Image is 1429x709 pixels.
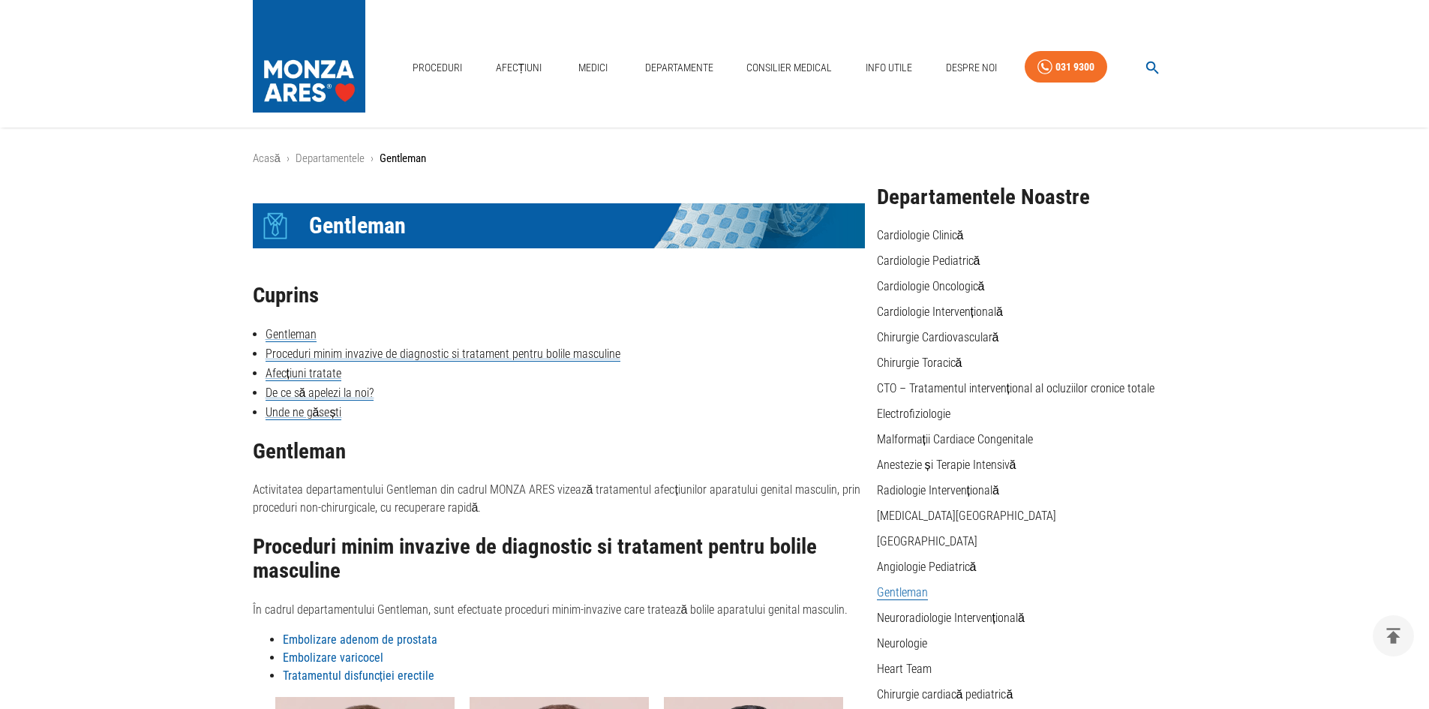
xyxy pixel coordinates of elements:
[253,284,865,308] h2: Cuprins
[877,381,1154,395] a: CTO – Tratamentul intervențional al ocluziilor cronice totale
[253,440,865,464] h2: Gentleman
[296,152,365,165] a: Departamentele
[877,228,964,242] a: Cardiologie Clinică
[266,386,374,401] a: De ce să apelezi la noi?
[877,305,1003,319] a: Cardiologie Intervențională
[253,152,281,165] a: Acasă
[877,509,1056,523] a: [MEDICAL_DATA][GEOGRAPHIC_DATA]
[253,150,1177,167] nav: breadcrumb
[877,560,977,574] a: Angiologie Pediatrică
[860,53,918,83] a: Info Utile
[283,632,437,647] a: Embolizare adenom de prostata
[283,668,434,683] a: Tratamentul disfuncției erectile
[877,483,999,497] a: Radiologie Intervențională
[253,203,298,248] div: Icon
[266,366,341,381] a: Afecțiuni tratate
[253,481,865,517] p: Activitatea departamentului Gentleman din cadrul MONZA ARES vizează tratamentul afecțiunilor apar...
[877,534,977,548] a: [GEOGRAPHIC_DATA]
[877,458,1016,472] a: Anestezie și Terapie Intensivă
[266,327,317,342] a: Gentleman
[266,405,342,420] a: Unde ne găsești
[877,432,1033,446] a: Malformații Cardiace Congenitale
[309,212,406,240] span: Gentleman
[639,53,719,83] a: Departamente
[877,662,932,676] a: Heart Team
[569,53,617,83] a: Medici
[877,356,962,370] a: Chirurgie Toracică
[877,611,1025,625] a: Neuroradiologie Intervențională
[940,53,1003,83] a: Despre Noi
[877,585,928,600] a: Gentleman
[877,185,1177,209] h2: Departamentele Noastre
[283,650,383,665] a: Embolizare varicocel
[287,150,290,167] li: ›
[490,53,548,83] a: Afecțiuni
[877,636,927,650] a: Neurologie
[877,279,985,293] a: Cardiologie Oncologică
[407,53,468,83] a: Proceduri
[877,407,950,421] a: Electrofiziologie
[740,53,838,83] a: Consilier Medical
[877,330,999,344] a: Chirurgie Cardiovasculară
[1055,58,1094,77] div: 031 9300
[253,535,865,582] h2: Proceduri minim invazive de diagnostic si tratament pentru bolile masculine
[266,347,620,362] a: Proceduri minim invazive de diagnostic si tratament pentru bolile masculine
[1025,51,1107,83] a: 031 9300
[877,687,1013,701] a: Chirurgie cardiacă pediatrică
[380,150,426,167] p: Gentleman
[253,601,865,619] p: În cadrul departamentului Gentleman, sunt efectuate proceduri minim-invazive care tratează bolile...
[371,150,374,167] li: ›
[1373,615,1414,656] button: delete
[877,254,980,268] a: Cardiologie Pediatrică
